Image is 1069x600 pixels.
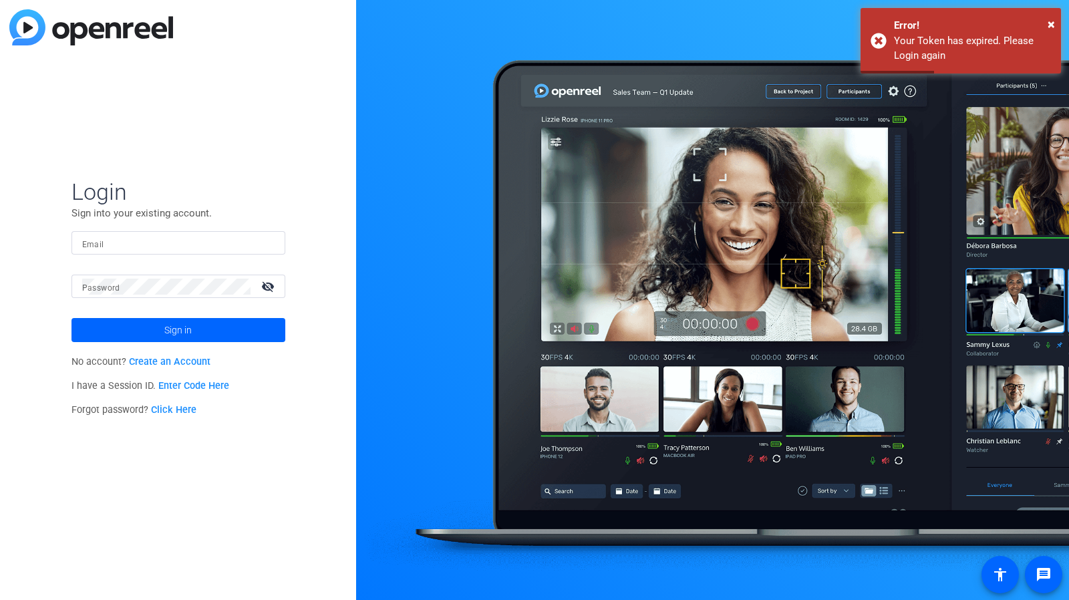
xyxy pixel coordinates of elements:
[164,313,192,347] span: Sign in
[1048,16,1055,32] span: ×
[894,18,1051,33] div: Error!
[253,277,285,296] mat-icon: visibility_off
[71,404,197,416] span: Forgot password?
[82,283,120,293] mat-label: Password
[71,206,285,220] p: Sign into your existing account.
[129,356,210,367] a: Create an Account
[71,356,211,367] span: No account?
[71,380,230,392] span: I have a Session ID.
[82,240,104,249] mat-label: Email
[894,33,1051,63] div: Your Token has expired. Please Login again
[82,235,275,251] input: Enter Email Address
[1048,14,1055,34] button: Close
[9,9,173,45] img: blue-gradient.svg
[158,380,229,392] a: Enter Code Here
[71,318,285,342] button: Sign in
[71,178,285,206] span: Login
[1036,567,1052,583] mat-icon: message
[151,404,196,416] a: Click Here
[992,567,1008,583] mat-icon: accessibility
